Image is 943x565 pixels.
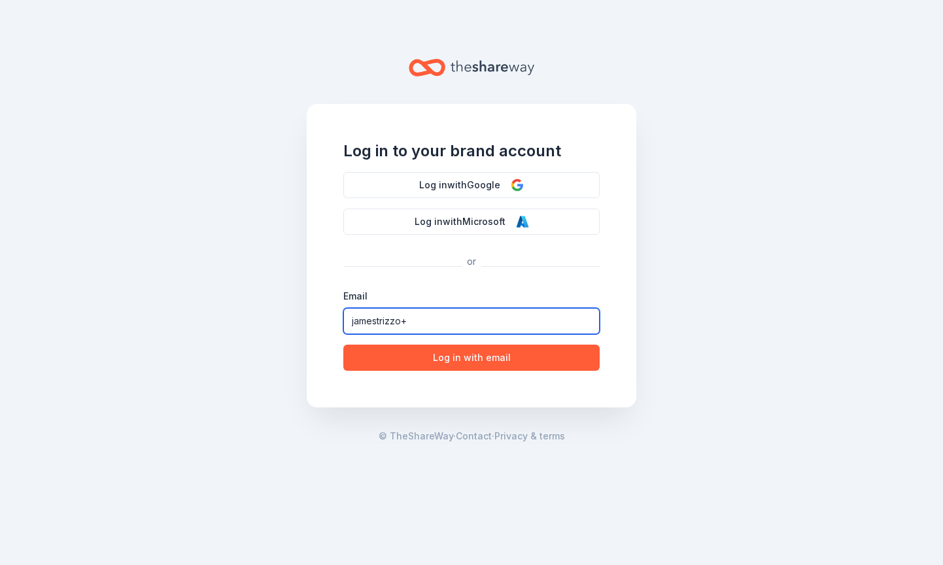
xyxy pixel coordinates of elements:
[494,428,565,444] a: Privacy & terms
[462,254,481,269] span: or
[379,428,565,444] span: · ·
[343,290,368,303] label: Email
[343,308,600,334] input: Enter your email
[343,345,600,371] button: Log in with email
[343,141,600,162] h1: Log in to your brand account
[516,215,529,228] img: Microsoft Logo
[511,179,524,192] img: Google Logo
[343,172,600,198] button: Log inwithGoogle
[409,52,534,83] a: Home
[379,430,453,441] span: © TheShareWay
[343,209,600,235] button: Log inwithMicrosoft
[456,428,492,444] a: Contact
